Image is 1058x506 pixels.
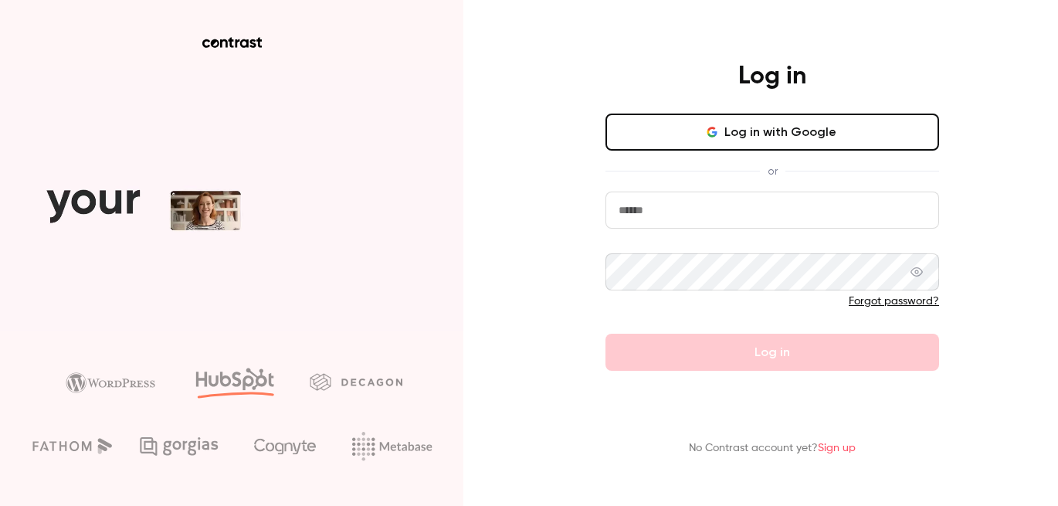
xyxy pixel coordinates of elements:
[605,114,939,151] button: Log in with Google
[738,61,806,92] h4: Log in
[689,440,856,457] p: No Contrast account yet?
[818,443,856,453] a: Sign up
[849,296,939,307] a: Forgot password?
[760,163,785,179] span: or
[310,373,402,390] img: decagon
